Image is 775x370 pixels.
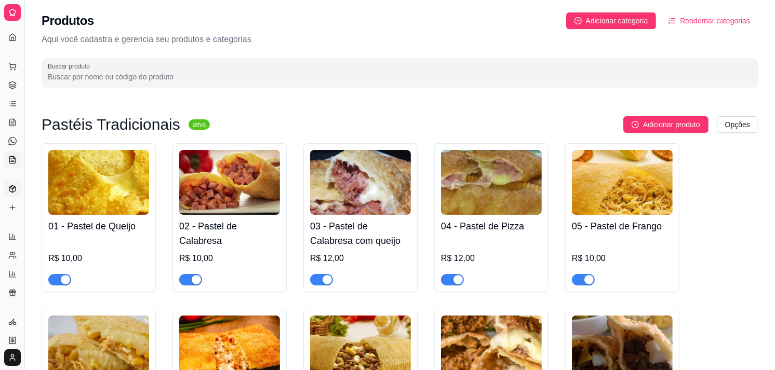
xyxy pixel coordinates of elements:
button: Opções [717,116,758,133]
button: Reodernar categorias [660,12,758,29]
input: Buscar produto [48,72,752,82]
button: Adicionar produto [623,116,709,133]
img: product-image [179,150,280,215]
h4: 01 - Pastel de Queijo [48,219,149,234]
img: product-image [572,150,673,215]
img: product-image [310,150,411,215]
span: ordered-list [669,17,676,24]
sup: ativa [189,119,210,130]
div: R$ 10,00 [179,252,280,265]
p: Aqui você cadastra e gerencia seu produtos e categorias [42,33,758,46]
button: Adicionar categoria [566,12,657,29]
span: plus-circle [574,17,582,24]
div: R$ 12,00 [441,252,542,265]
span: Reodernar categorias [680,15,750,26]
h4: 05 - Pastel de Frango [572,219,673,234]
img: product-image [48,150,149,215]
div: R$ 10,00 [572,252,673,265]
img: product-image [441,150,542,215]
h4: 04 - Pastel de Pizza [441,219,542,234]
span: Opções [725,119,750,130]
span: Adicionar categoria [586,15,648,26]
span: Adicionar produto [643,119,700,130]
label: Buscar produto [48,62,93,71]
span: plus-circle [632,121,639,128]
div: R$ 12,00 [310,252,411,265]
div: R$ 10,00 [48,252,149,265]
h4: 02 - Pastel de Calabresa [179,219,280,248]
h3: Pastéis Tradicionais [42,118,180,131]
h4: 03 - Pastel de Calabresa com queijo [310,219,411,248]
h2: Produtos [42,12,94,29]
